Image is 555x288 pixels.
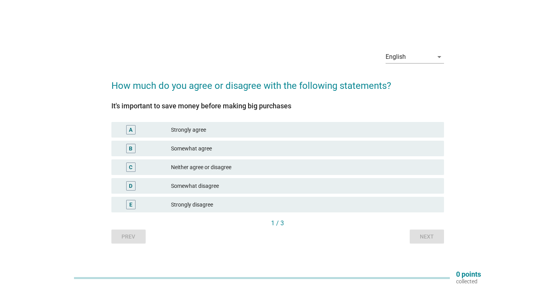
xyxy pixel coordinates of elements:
[456,271,481,278] p: 0 points
[171,144,438,153] div: Somewhat agree
[435,52,444,62] i: arrow_drop_down
[111,219,444,228] div: 1 / 3
[129,201,132,209] div: E
[171,125,438,134] div: Strongly agree
[456,278,481,285] p: collected
[129,126,132,134] div: A
[171,181,438,191] div: Somewhat disagree
[111,71,444,93] h2: How much do you agree or disagree with the following statements?
[129,163,132,171] div: C
[129,145,132,153] div: B
[386,53,406,60] div: English
[171,163,438,172] div: Neither agree or disagree
[129,182,132,190] div: D
[111,101,444,111] div: It's important to save money before making big purchases
[171,200,438,209] div: Strongly disagree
